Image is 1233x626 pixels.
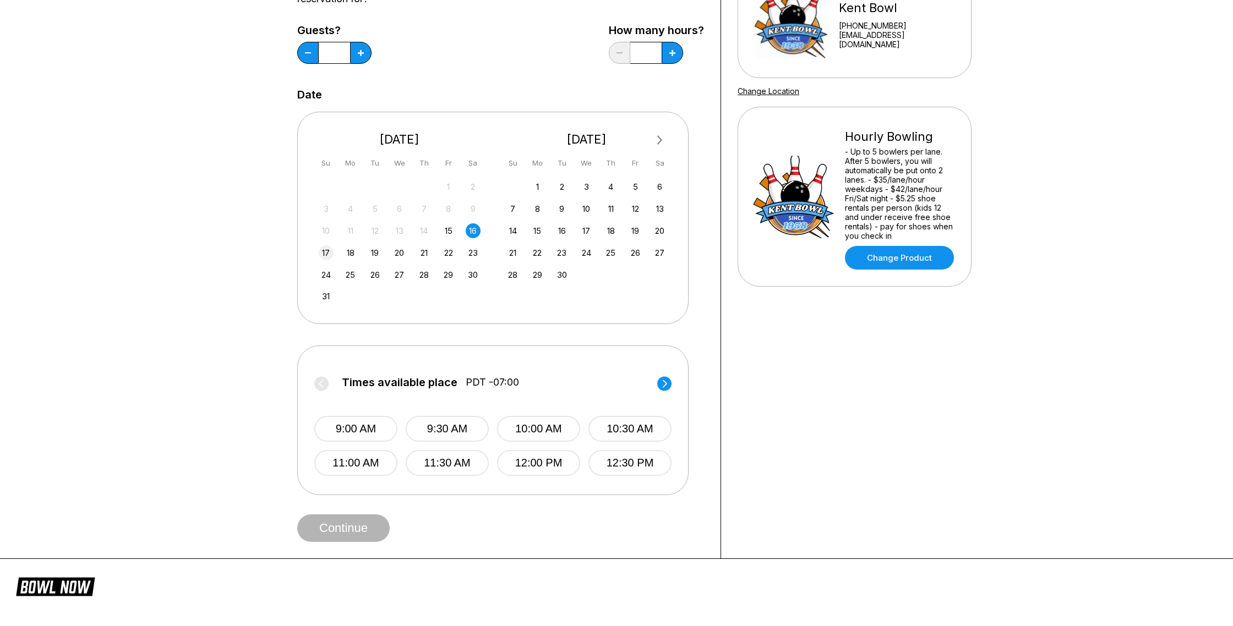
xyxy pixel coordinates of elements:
[392,245,407,260] div: Choose Wednesday, August 20th, 2025
[554,223,569,238] div: Choose Tuesday, September 16th, 2025
[579,201,594,216] div: Choose Wednesday, September 10th, 2025
[628,245,643,260] div: Choose Friday, September 26th, 2025
[652,201,667,216] div: Choose Saturday, September 13th, 2025
[652,156,667,171] div: Sa
[752,156,835,238] img: Hourly Bowling
[417,223,432,238] div: Not available Thursday, August 14th, 2025
[317,178,482,304] div: month 2025-08
[845,147,957,240] div: - Up to 5 bowlers per lane. After 5 bowlers, you will automatically be put onto 2 lanes. - $35/la...
[505,267,520,282] div: Choose Sunday, September 28th, 2025
[609,24,704,36] label: How many hours?
[319,245,334,260] div: Choose Sunday, August 17th, 2025
[392,201,407,216] div: Not available Wednesday, August 6th, 2025
[417,201,432,216] div: Not available Thursday, August 7th, 2025
[368,201,383,216] div: Not available Tuesday, August 5th, 2025
[368,223,383,238] div: Not available Tuesday, August 12th, 2025
[497,450,580,476] button: 12:00 PM
[530,245,545,260] div: Choose Monday, September 22nd, 2025
[588,450,672,476] button: 12:30 PM
[466,223,481,238] div: Choose Saturday, August 16th, 2025
[628,201,643,216] div: Choose Friday, September 12th, 2025
[530,267,545,282] div: Choose Monday, September 29th, 2025
[392,267,407,282] div: Choose Wednesday, August 27th, 2025
[319,156,334,171] div: Su
[368,267,383,282] div: Choose Tuesday, August 26th, 2025
[501,132,672,147] div: [DATE]
[441,245,456,260] div: Choose Friday, August 22nd, 2025
[845,246,954,270] a: Change Product
[441,179,456,194] div: Not available Friday, August 1st, 2025
[368,156,383,171] div: Tu
[417,245,432,260] div: Choose Thursday, August 21st, 2025
[554,245,569,260] div: Choose Tuesday, September 23rd, 2025
[406,450,489,476] button: 11:30 AM
[466,267,481,282] div: Choose Saturday, August 30th, 2025
[652,179,667,194] div: Choose Saturday, September 6th, 2025
[497,416,580,442] button: 10:00 AM
[342,376,457,388] span: Times available place
[314,450,397,476] button: 11:00 AM
[628,223,643,238] div: Choose Friday, September 19th, 2025
[628,156,643,171] div: Fr
[392,156,407,171] div: We
[392,223,407,238] div: Not available Wednesday, August 13th, 2025
[530,156,545,171] div: Mo
[652,223,667,238] div: Choose Saturday, September 20th, 2025
[579,156,594,171] div: We
[839,1,957,15] div: Kent Bowl
[603,245,618,260] div: Choose Thursday, September 25th, 2025
[603,156,618,171] div: Th
[839,21,957,30] div: [PHONE_NUMBER]
[441,267,456,282] div: Choose Friday, August 29th, 2025
[530,201,545,216] div: Choose Monday, September 8th, 2025
[603,223,618,238] div: Choose Thursday, September 18th, 2025
[554,201,569,216] div: Choose Tuesday, September 9th, 2025
[530,223,545,238] div: Choose Monday, September 15th, 2025
[441,223,456,238] div: Choose Friday, August 15th, 2025
[441,201,456,216] div: Not available Friday, August 8th, 2025
[579,179,594,194] div: Choose Wednesday, September 3rd, 2025
[628,179,643,194] div: Choose Friday, September 5th, 2025
[297,89,322,101] label: Date
[319,267,334,282] div: Choose Sunday, August 24th, 2025
[579,223,594,238] div: Choose Wednesday, September 17th, 2025
[603,179,618,194] div: Choose Thursday, September 4th, 2025
[319,289,334,304] div: Choose Sunday, August 31st, 2025
[845,129,957,144] div: Hourly Bowling
[343,156,358,171] div: Mo
[368,245,383,260] div: Choose Tuesday, August 19th, 2025
[530,179,545,194] div: Choose Monday, September 1st, 2025
[466,245,481,260] div: Choose Saturday, August 23rd, 2025
[319,223,334,238] div: Not available Sunday, August 10th, 2025
[505,223,520,238] div: Choose Sunday, September 14th, 2025
[343,245,358,260] div: Choose Monday, August 18th, 2025
[554,179,569,194] div: Choose Tuesday, September 2nd, 2025
[651,131,669,149] button: Next Month
[314,416,397,442] button: 9:00 AM
[441,156,456,171] div: Fr
[554,267,569,282] div: Choose Tuesday, September 30th, 2025
[417,267,432,282] div: Choose Thursday, August 28th, 2025
[554,156,569,171] div: Tu
[406,416,489,442] button: 9:30 AM
[504,178,669,282] div: month 2025-09
[505,245,520,260] div: Choose Sunday, September 21st, 2025
[417,156,432,171] div: Th
[505,156,520,171] div: Su
[343,267,358,282] div: Choose Monday, August 25th, 2025
[314,132,485,147] div: [DATE]
[652,245,667,260] div: Choose Saturday, September 27th, 2025
[738,86,799,96] a: Change Location
[466,376,519,388] span: PDT -07:00
[505,201,520,216] div: Choose Sunday, September 7th, 2025
[466,201,481,216] div: Not available Saturday, August 9th, 2025
[466,179,481,194] div: Not available Saturday, August 2nd, 2025
[579,245,594,260] div: Choose Wednesday, September 24th, 2025
[588,416,672,442] button: 10:30 AM
[297,24,372,36] label: Guests?
[319,201,334,216] div: Not available Sunday, August 3rd, 2025
[466,156,481,171] div: Sa
[603,201,618,216] div: Choose Thursday, September 11th, 2025
[839,30,957,49] a: [EMAIL_ADDRESS][DOMAIN_NAME]
[343,201,358,216] div: Not available Monday, August 4th, 2025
